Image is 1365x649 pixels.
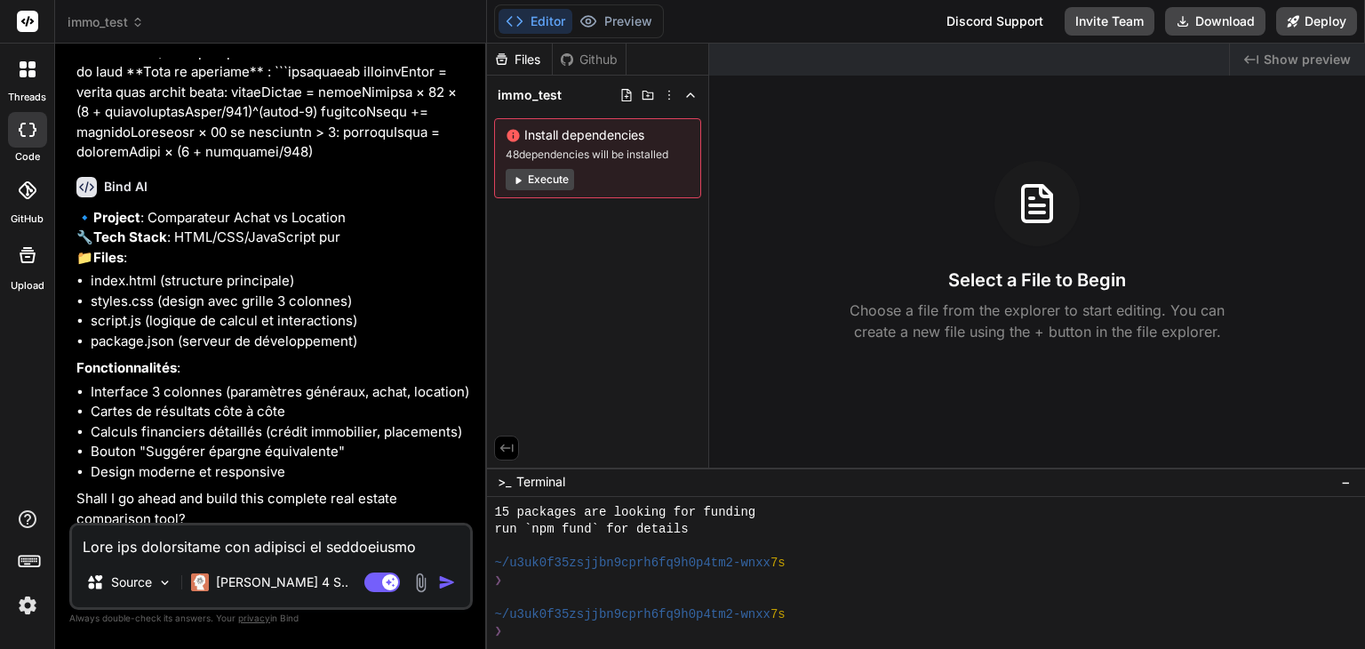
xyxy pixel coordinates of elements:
[238,613,270,623] span: privacy
[506,148,690,162] span: 48 dependencies will be installed
[411,573,431,593] img: attachment
[157,575,172,590] img: Pick Models
[1165,7,1265,36] button: Download
[91,442,469,462] li: Bouton "Suggérer épargne équivalente"
[76,359,177,376] strong: Fonctionnalités
[216,573,348,591] p: [PERSON_NAME] 4 S..
[506,169,574,190] button: Execute
[494,606,770,623] span: ~/u3uk0f35zsjjbn9cprh6fq9h0p4tm2-wnxx
[770,555,786,572] span: 7s
[111,573,152,591] p: Source
[11,212,44,227] label: GitHub
[572,9,659,34] button: Preview
[499,9,572,34] button: Editor
[494,623,503,640] span: ❯
[93,209,140,226] strong: Project
[1065,7,1154,36] button: Invite Team
[104,178,148,196] h6: Bind AI
[494,555,770,572] span: ~/u3uk0f35zsjjbn9cprh6fq9h0p4tm2-wnxx
[91,332,469,352] li: package.json (serveur de développement)
[498,86,562,104] span: immo_test
[1264,51,1351,68] span: Show preview
[93,228,167,245] strong: Tech Stack
[69,610,473,627] p: Always double-check its answers. Your in Bind
[948,268,1126,292] h3: Select a File to Begin
[191,573,209,591] img: Claude 4 Sonnet
[494,504,755,521] span: 15 packages are looking for funding
[76,489,469,529] p: Shall I go ahead and build this complete real estate comparison tool?
[494,521,688,538] span: run `npm fund` for details
[494,573,503,589] span: ❯
[11,278,44,293] label: Upload
[91,271,469,292] li: index.html (structure principale)
[553,51,626,68] div: Github
[506,126,690,144] span: Install dependencies
[516,473,565,491] span: Terminal
[91,402,469,422] li: Cartes de résultats côte à côte
[91,311,469,332] li: script.js (logique de calcul et interactions)
[91,292,469,312] li: styles.css (design avec grille 3 colonnes)
[93,249,124,266] strong: Files
[8,90,46,105] label: threads
[438,573,456,591] img: icon
[91,462,469,483] li: Design moderne et responsive
[487,51,552,68] div: Files
[76,208,469,268] p: 🔹 : Comparateur Achat vs Location 🔧 : HTML/CSS/JavaScript pur 📁 :
[91,382,469,403] li: Interface 3 colonnes (paramètres généraux, achat, location)
[838,300,1236,342] p: Choose a file from the explorer to start editing. You can create a new file using the + button in...
[91,422,469,443] li: Calculs financiers détaillés (crédit immobilier, placements)
[12,590,43,621] img: settings
[770,606,786,623] span: 7s
[1341,473,1351,491] span: −
[498,473,511,491] span: >_
[68,13,144,31] span: immo_test
[1337,468,1354,496] button: −
[1276,7,1357,36] button: Deploy
[76,358,469,379] p: :
[936,7,1054,36] div: Discord Support
[15,149,40,164] label: code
